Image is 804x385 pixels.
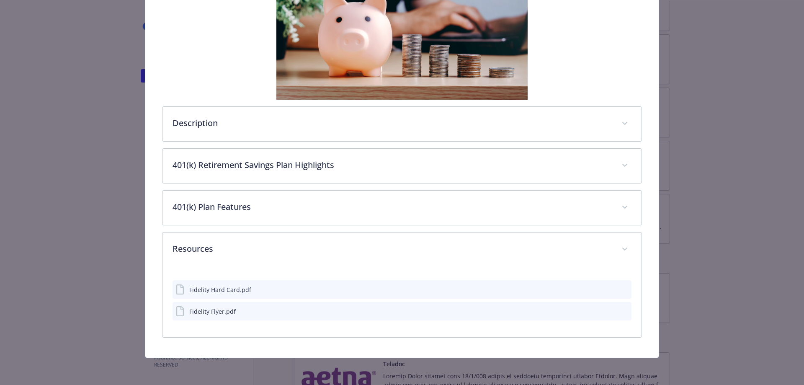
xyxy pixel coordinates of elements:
[162,267,642,337] div: Resources
[173,243,612,255] p: Resources
[189,307,236,316] div: Fidelity Flyer.pdf
[607,285,614,294] button: download file
[189,285,251,294] div: Fidelity Hard Card.pdf
[162,107,642,141] div: Description
[173,201,612,213] p: 401(k) Plan Features
[162,191,642,225] div: 401(k) Plan Features
[173,117,612,129] p: Description
[162,233,642,267] div: Resources
[607,307,614,316] button: download file
[162,149,642,183] div: 401(k) Retirement Savings Plan Highlights
[621,307,628,316] button: preview file
[621,285,628,294] button: preview file
[173,159,612,171] p: 401(k) Retirement Savings Plan Highlights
